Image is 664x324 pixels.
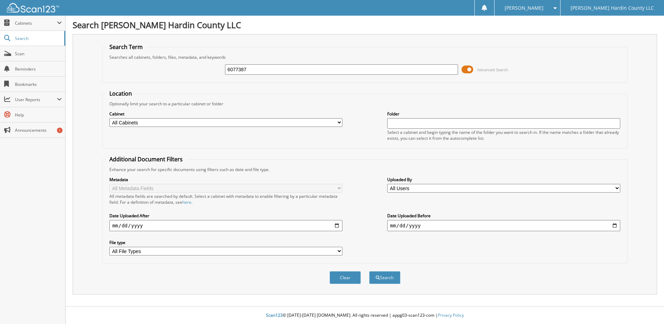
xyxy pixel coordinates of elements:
[106,54,624,60] div: Searches all cabinets, folders, files, metadata, and keywords
[571,6,654,10] span: [PERSON_NAME] Hardin County LLC
[15,81,62,87] span: Bookmarks
[106,43,146,51] legend: Search Term
[330,271,361,284] button: Clear
[109,177,342,183] label: Metadata
[438,312,464,318] a: Privacy Policy
[109,111,342,117] label: Cabinet
[505,6,543,10] span: [PERSON_NAME]
[106,101,624,107] div: Optionally limit your search to a particular cabinet or folder
[109,240,342,245] label: File type
[477,67,508,72] span: Advanced Search
[182,199,191,205] a: here
[66,307,664,324] div: © [DATE]-[DATE] [DOMAIN_NAME]. All rights reserved | appg03-scan123-com |
[7,3,59,13] img: scan123-logo-white.svg
[57,128,63,133] div: 1
[387,111,620,117] label: Folder
[387,213,620,219] label: Date Uploaded Before
[109,213,342,219] label: Date Uploaded After
[629,291,664,324] iframe: Chat Widget
[15,66,62,72] span: Reminders
[15,35,61,41] span: Search
[15,51,62,57] span: Scan
[369,271,400,284] button: Search
[387,177,620,183] label: Uploaded By
[15,20,57,26] span: Cabinets
[15,112,62,118] span: Help
[109,193,342,205] div: All metadata fields are searched by default. Select a cabinet with metadata to enable filtering b...
[106,90,135,97] legend: Location
[109,220,342,231] input: start
[15,127,62,133] span: Announcements
[106,155,186,163] legend: Additional Document Filters
[73,19,657,31] h1: Search [PERSON_NAME] Hardin County LLC
[387,220,620,231] input: end
[15,97,57,103] span: User Reports
[106,167,624,172] div: Enhance your search for specific documents using filters such as date and file type.
[387,129,620,141] div: Select a cabinet and begin typing the name of the folder you want to search in. If the name match...
[266,312,283,318] span: Scan123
